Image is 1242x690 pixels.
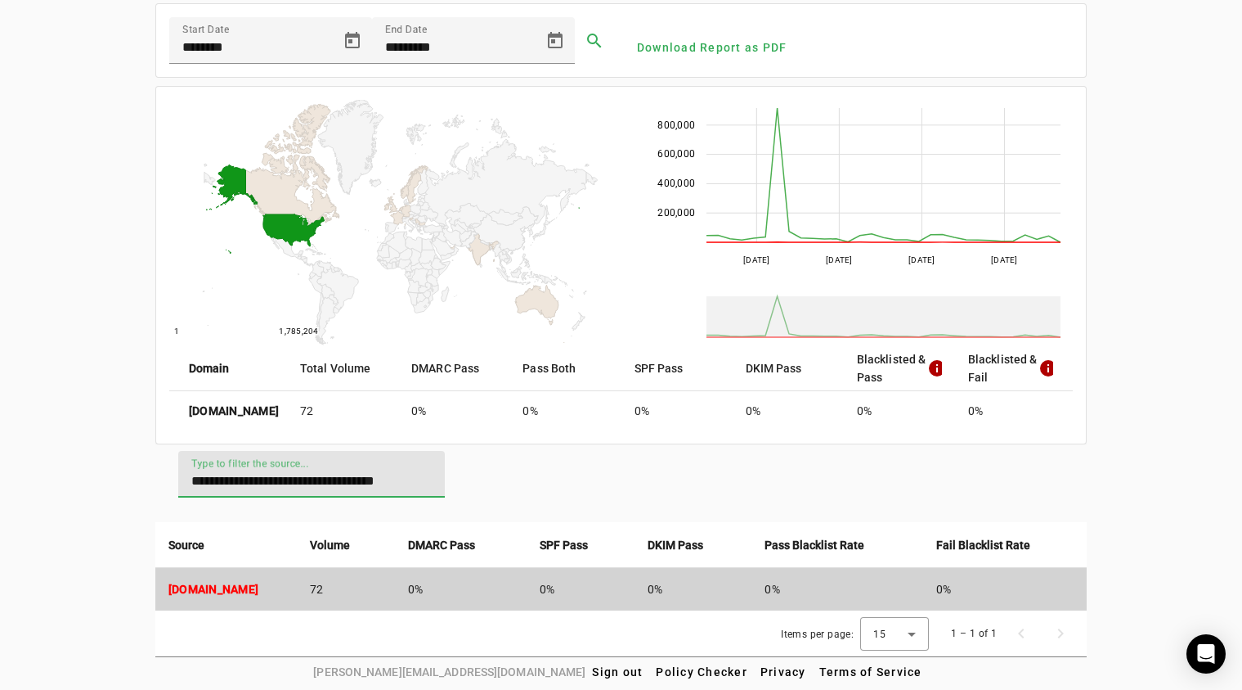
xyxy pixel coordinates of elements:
[174,327,179,336] text: 1
[649,657,754,687] button: Policy Checker
[408,536,513,554] div: DMARC Pass
[951,625,997,642] div: 1 – 1 of 1
[408,536,475,554] strong: DMARC Pass
[657,120,695,131] text: 800,000
[592,665,643,679] span: Sign out
[657,178,695,189] text: 400,000
[764,536,864,554] strong: Pass Blacklist Rate
[310,536,382,554] div: Volume
[1186,634,1226,674] div: Open Intercom Messenger
[191,458,308,469] mat-label: Type to filter the source...
[630,33,794,62] button: Download Report as PDF
[313,663,585,681] span: [PERSON_NAME][EMAIL_ADDRESS][DOMAIN_NAME]
[168,536,284,554] div: Source
[656,665,747,679] span: Policy Checker
[287,391,398,431] mat-cell: 72
[923,568,1087,611] td: 0%
[621,345,733,391] mat-header-cell: SPF Pass
[908,255,935,264] text: [DATE]
[991,255,1018,264] text: [DATE]
[527,568,634,611] td: 0%
[168,583,258,596] strong: [DOMAIN_NAME]
[813,657,929,687] button: Terms of Service
[1038,359,1053,378] mat-icon: info
[621,391,733,431] mat-cell: 0%
[509,391,621,431] mat-cell: 0%
[743,255,770,264] text: [DATE]
[395,568,526,611] td: 0%
[585,657,649,687] button: Sign out
[637,39,787,56] span: Download Report as PDF
[781,626,854,643] div: Items per page:
[955,391,1073,431] mat-cell: 0%
[657,148,695,160] text: 600,000
[927,359,942,378] mat-icon: info
[819,665,922,679] span: Terms of Service
[169,100,621,345] svg: A chart.
[826,255,853,264] text: [DATE]
[279,327,318,336] text: 1,785,204
[333,21,372,61] button: Open calendar
[385,24,427,35] mat-label: End Date
[189,403,279,419] strong: [DOMAIN_NAME]
[648,536,738,554] div: DKIM Pass
[189,359,230,377] strong: Domain
[509,345,621,391] mat-header-cell: Pass Both
[287,345,398,391] mat-header-cell: Total Volume
[764,536,909,554] div: Pass Blacklist Rate
[844,345,955,391] mat-header-cell: Blacklisted & Pass
[540,536,621,554] div: SPF Pass
[168,536,204,554] strong: Source
[955,345,1073,391] mat-header-cell: Blacklisted & Fail
[873,629,886,640] span: 15
[634,568,751,611] td: 0%
[754,657,813,687] button: Privacy
[733,391,844,431] mat-cell: 0%
[844,391,955,431] mat-cell: 0%
[657,207,695,219] text: 200,000
[540,536,588,554] strong: SPF Pass
[936,536,1030,554] strong: Fail Blacklist Rate
[936,536,1074,554] div: Fail Blacklist Rate
[733,345,844,391] mat-header-cell: DKIM Pass
[398,345,509,391] mat-header-cell: DMARC Pass
[297,568,395,611] td: 72
[760,665,806,679] span: Privacy
[648,536,703,554] strong: DKIM Pass
[536,21,575,61] button: Open calendar
[310,536,350,554] strong: Volume
[182,24,229,35] mat-label: Start Date
[398,391,509,431] mat-cell: 0%
[751,568,922,611] td: 0%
